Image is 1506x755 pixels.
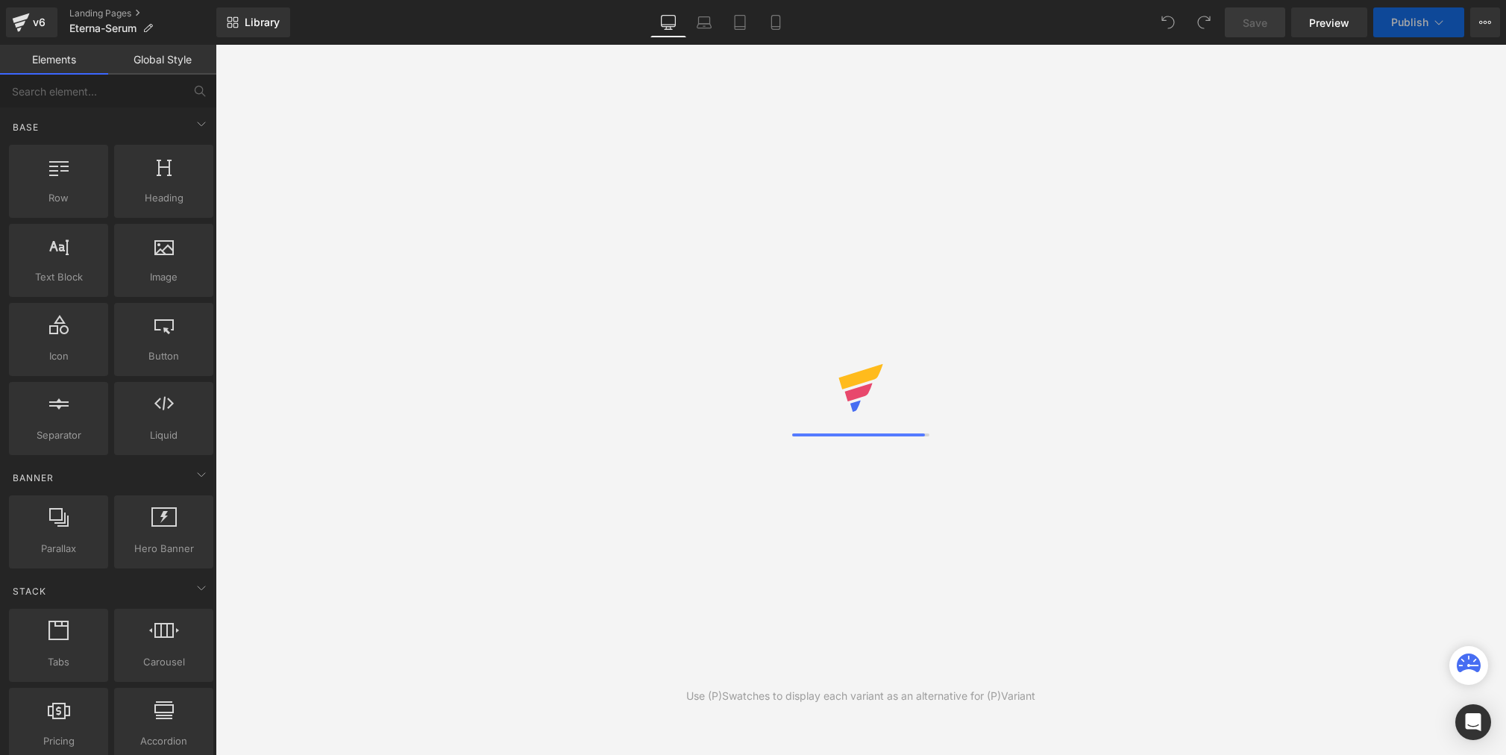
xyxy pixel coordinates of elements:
[69,7,216,19] a: Landing Pages
[13,654,104,670] span: Tabs
[1189,7,1219,37] button: Redo
[119,348,209,364] span: Button
[13,269,104,285] span: Text Block
[1391,16,1428,28] span: Publish
[30,13,48,32] div: v6
[119,190,209,206] span: Heading
[722,7,758,37] a: Tablet
[1291,7,1367,37] a: Preview
[1470,7,1500,37] button: More
[119,427,209,443] span: Liquid
[13,541,104,557] span: Parallax
[686,688,1035,704] div: Use (P)Swatches to display each variant as an alternative for (P)Variant
[119,541,209,557] span: Hero Banner
[108,45,216,75] a: Global Style
[119,269,209,285] span: Image
[650,7,686,37] a: Desktop
[13,733,104,749] span: Pricing
[119,654,209,670] span: Carousel
[216,7,290,37] a: New Library
[1243,15,1267,31] span: Save
[686,7,722,37] a: Laptop
[245,16,280,29] span: Library
[6,7,57,37] a: v6
[11,584,48,598] span: Stack
[13,190,104,206] span: Row
[11,471,55,485] span: Banner
[1153,7,1183,37] button: Undo
[11,120,40,134] span: Base
[1455,704,1491,740] div: Open Intercom Messenger
[758,7,794,37] a: Mobile
[69,22,137,34] span: Eterna-Serum
[1309,15,1349,31] span: Preview
[13,427,104,443] span: Separator
[119,733,209,749] span: Accordion
[13,348,104,364] span: Icon
[1373,7,1464,37] button: Publish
